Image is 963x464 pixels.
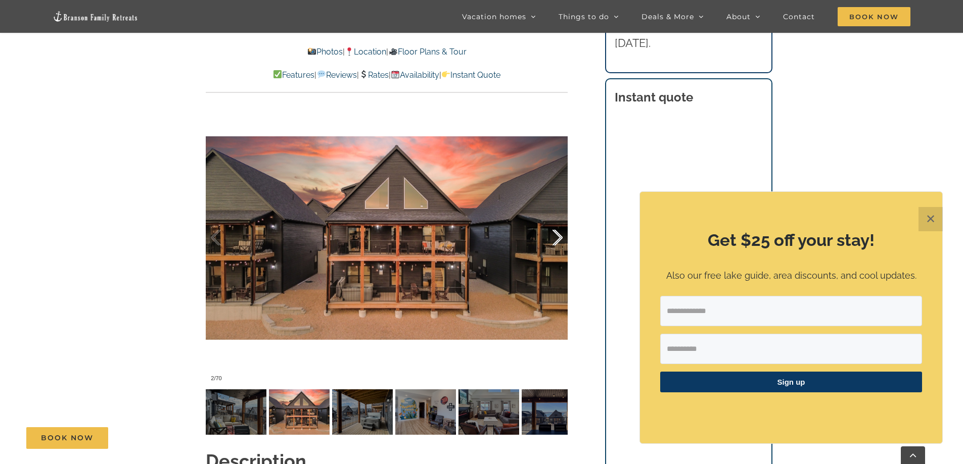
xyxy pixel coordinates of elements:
[206,69,568,82] p: | | | |
[206,389,266,435] img: Pineapple-Pointe-Christmas-at-Table-Rock-Lake-Branson-Missouri-1416-scaled.jpg-nggid042051-ngg0dy...
[307,47,343,57] a: Photos
[559,13,609,20] span: Things to do
[838,7,910,26] span: Book Now
[389,47,397,56] img: 🎥
[462,13,526,20] span: Vacation homes
[26,427,108,449] a: Book Now
[660,372,922,392] button: Sign up
[660,229,922,252] h2: Get $25 off your stay!
[316,70,356,80] a: Reviews
[41,434,94,442] span: Book Now
[615,90,693,105] strong: Instant quote
[441,70,500,80] a: Instant Quote
[726,13,751,20] span: About
[273,70,314,80] a: Features
[391,70,439,80] a: Availability
[359,70,389,80] a: Rates
[332,389,393,435] img: Pineapple-Pointe-Christmas-at-Table-Rock-Lake-Branson-Missouri-1421-scaled.jpg-nggid042055-ngg0dy...
[359,70,368,78] img: 💲
[641,13,694,20] span: Deals & More
[660,405,922,416] p: ​
[522,389,582,435] img: Pineapple-Pointe-at-Table-Rock-Lake-3024-scaled.jpg-nggid043062-ngg0dyn-120x90-00f0w010c011r110f1...
[53,11,139,22] img: Branson Family Retreats Logo
[269,389,330,435] img: Pineapple-Pointe-Rocky-Shores-summer-2023-1121-Edit-scaled.jpg-nggid042039-ngg0dyn-120x90-00f0w01...
[458,389,519,435] img: Pineapple-Pointe-at-Table-Rock-Lake-3014-scaled.jpg-nggid043053-ngg0dyn-120x90-00f0w010c011r110f1...
[317,70,326,78] img: 💬
[919,207,943,231] button: Close
[660,269,922,283] p: Also our free lake guide, area discounts, and cool updates.
[391,70,399,78] img: 📆
[345,47,386,57] a: Location
[308,47,316,56] img: 📸
[388,47,466,57] a: Floor Plans & Tour
[442,70,450,78] img: 👉
[660,334,922,364] input: First Name
[395,389,456,435] img: Pineapple-Pointe-at-Table-Rock-Lake-3047-scaled.jpg-nggid043084-ngg0dyn-120x90-00f0w010c011r110f1...
[783,13,815,20] span: Contact
[615,118,762,461] iframe: Booking/Inquiry Widget
[273,70,282,78] img: ✅
[660,296,922,326] input: Email Address
[345,47,353,56] img: 📍
[206,45,568,59] p: | |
